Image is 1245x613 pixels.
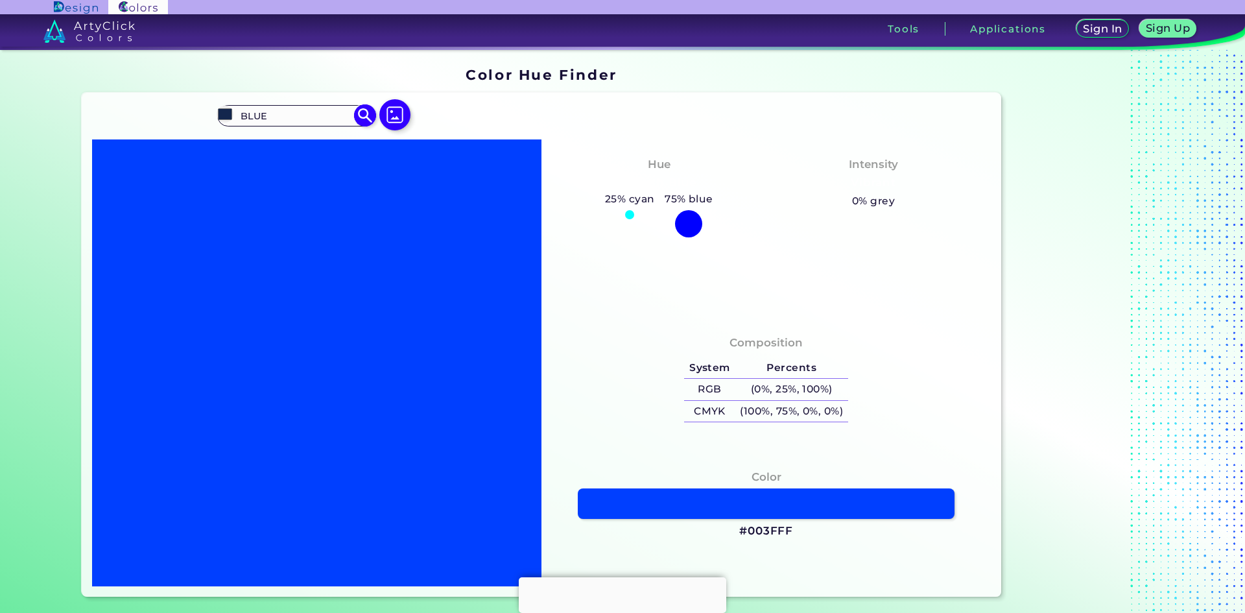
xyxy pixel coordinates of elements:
img: ArtyClick Design logo [54,1,97,14]
h5: System [684,357,735,379]
iframe: Advertisement [1006,62,1168,602]
h4: Color [752,468,781,487]
img: icon picture [379,99,410,130]
h5: RGB [684,379,735,400]
h5: 75% blue [659,191,718,208]
h4: Composition [729,333,803,352]
h5: 25% cyan [600,191,659,208]
h5: Percents [735,357,848,379]
h5: CMYK [684,401,735,422]
h4: Intensity [849,155,898,174]
input: type color.. [235,107,356,125]
a: Sign Up [1139,19,1197,38]
iframe: Advertisement [519,577,726,610]
h3: #003FFF [739,523,793,539]
h5: (0%, 25%, 100%) [735,379,848,400]
h5: (100%, 75%, 0%, 0%) [735,401,848,422]
h4: Hue [648,155,670,174]
h3: Tools [888,24,919,34]
h5: Sign In [1082,23,1122,34]
img: icon search [354,104,377,127]
h3: Applications [970,24,1046,34]
h1: Color Hue Finder [466,65,617,84]
h3: Tealish Blue [617,175,702,191]
h3: Vibrant [846,175,902,191]
img: logo_artyclick_colors_white.svg [43,19,135,43]
h5: 0% grey [852,193,895,210]
a: Sign In [1075,19,1130,38]
h5: Sign Up [1145,23,1191,34]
